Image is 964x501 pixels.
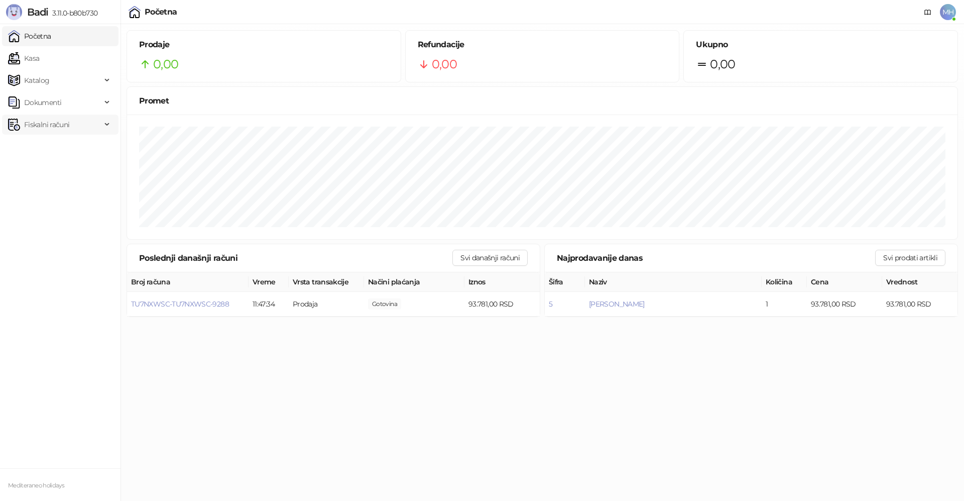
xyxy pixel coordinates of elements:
[139,94,945,107] div: Promet
[710,55,735,74] span: 0,00
[249,272,289,292] th: Vreme
[289,272,364,292] th: Vrsta transakcije
[557,252,875,264] div: Najprodavanije danas
[145,8,177,16] div: Početna
[27,6,48,18] span: Badi
[696,39,945,51] h5: Ukupno
[549,299,552,309] button: 5
[589,299,645,309] button: [PERSON_NAME]
[24,70,50,90] span: Katalog
[418,39,667,51] h5: Refundacije
[368,298,401,310] span: 0,00
[249,292,289,317] td: 11:47:34
[882,272,957,292] th: Vrednost
[464,272,540,292] th: Iznos
[8,48,39,68] a: Kasa
[24,115,69,135] span: Fiskalni računi
[464,292,540,317] td: 93.781,00 RSD
[585,272,762,292] th: Naziv
[807,292,882,317] td: 93.781,00 RSD
[6,4,22,20] img: Logo
[8,482,64,489] small: Mediteraneo holidays
[48,9,97,18] span: 3.11.0-b80b730
[127,272,249,292] th: Broj računa
[24,92,61,113] span: Dokumenti
[364,272,464,292] th: Načini plaćanja
[289,292,364,317] td: Prodaja
[875,250,945,266] button: Svi prodati artikli
[131,299,229,309] button: TU7NXWSC-TU7NXWSC-9288
[882,292,957,317] td: 93.781,00 RSD
[807,272,882,292] th: Cena
[920,4,936,20] a: Dokumentacija
[762,272,807,292] th: Količina
[452,250,528,266] button: Svi današnji računi
[762,292,807,317] td: 1
[139,252,452,264] div: Poslednji današnji računi
[545,272,585,292] th: Šifra
[153,55,178,74] span: 0,00
[8,26,51,46] a: Početna
[432,55,457,74] span: 0,00
[940,4,956,20] span: MH
[139,39,389,51] h5: Prodaje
